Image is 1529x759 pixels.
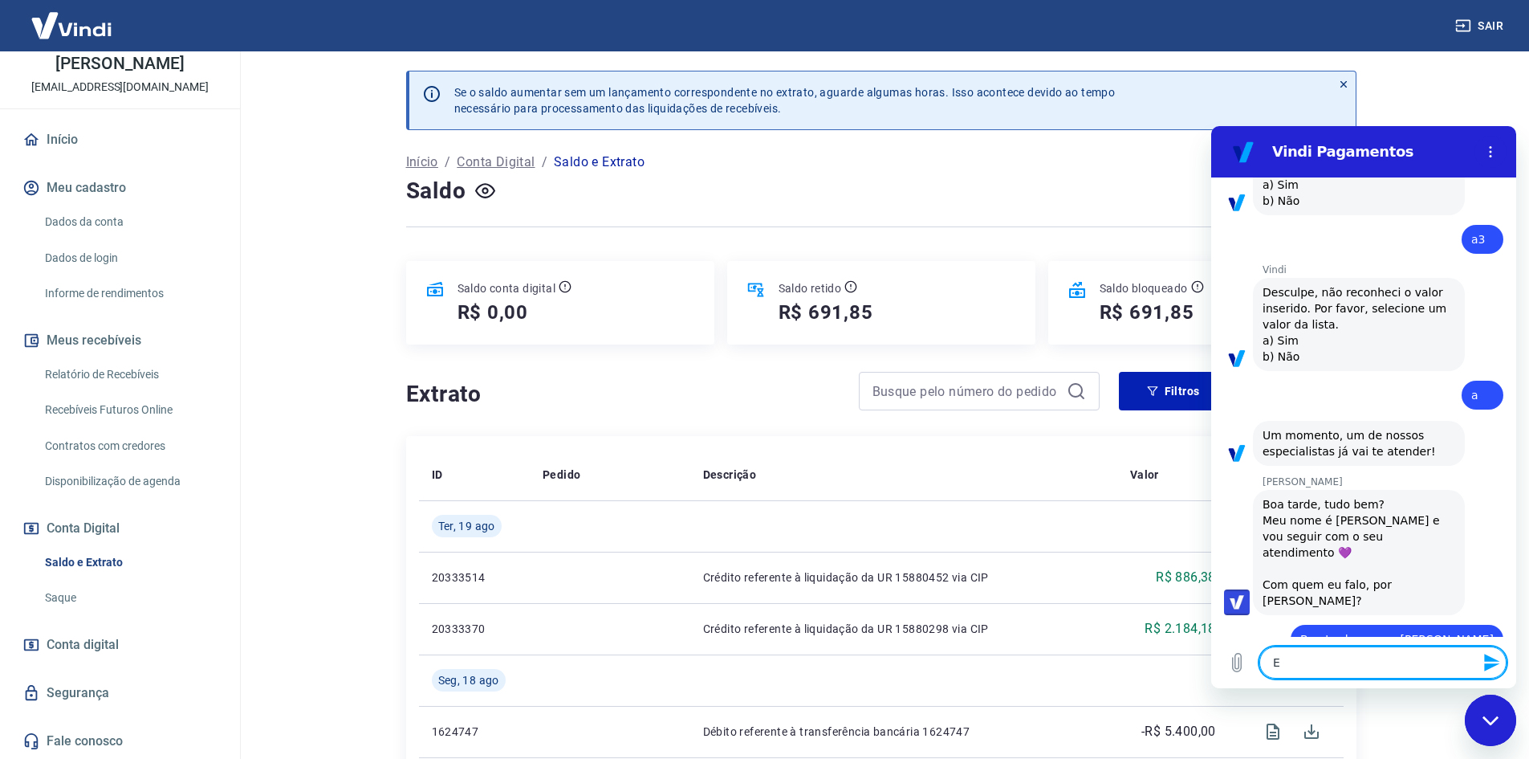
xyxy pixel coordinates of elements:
a: Relatório de Recebíveis [39,358,221,391]
p: R$ 886,38 [1156,568,1216,587]
p: [PERSON_NAME] [55,55,184,72]
h4: Extrato [406,378,840,410]
span: Visualizar [1254,712,1292,751]
p: 1624747 [432,724,518,740]
span: Seg, 18 ago [438,672,499,688]
a: Início [406,153,438,172]
p: / [542,153,547,172]
h5: R$ 0,00 [457,300,529,325]
p: Valor [1130,467,1159,483]
h4: Saldo [406,175,466,207]
p: Saldo e Extrato [554,153,645,172]
h5: R$ 691,85 [1100,300,1194,325]
p: Saldo bloqueado [1100,280,1188,296]
iframe: Janela de mensagens [1211,126,1516,688]
a: Recebíveis Futuros Online [39,394,221,426]
a: Fale conosco [19,724,221,759]
iframe: Botão para abrir a janela de mensagens, conversa em andamento [1465,695,1516,746]
p: Se o saldo aumentar sem um lançamento correspondente no extrato, aguarde algumas horas. Isso acon... [454,84,1116,116]
p: / [445,153,450,172]
span: Ter, 19 ago [438,518,495,534]
button: Filtros [1119,372,1228,410]
p: [EMAIL_ADDRESS][DOMAIN_NAME] [31,79,209,96]
p: Pedido [543,467,580,483]
button: Conta Digital [19,511,221,546]
p: Crédito referente à liquidação da UR 15880298 via CIP [703,621,1104,637]
a: Saldo e Extrato [39,546,221,579]
a: Informe de rendimentos [39,277,221,310]
p: Descrição [703,467,757,483]
p: ID [432,467,443,483]
img: Vindi [19,1,124,50]
a: Início [19,122,221,157]
button: Meu cadastro [19,170,221,206]
button: Sair [1452,11,1510,41]
p: R$ 2.184,18 [1145,619,1215,639]
a: Conta Digital [457,153,535,172]
span: Download [1292,712,1331,751]
p: 20333514 [432,569,518,586]
a: Conta digital [19,627,221,663]
input: Busque pelo número do pedido [872,379,1060,403]
p: Débito referente à transferência bancária 1624747 [703,724,1104,740]
a: Segurança [19,675,221,711]
p: 20333370 [432,621,518,637]
p: Saldo retido [779,280,842,296]
p: Saldo conta digital [457,280,556,296]
span: Conta digital [47,634,119,656]
a: Contratos com credores [39,430,221,463]
a: Dados de login [39,242,221,275]
a: Saque [39,581,221,614]
p: Crédito referente à liquidação da UR 15880452 via CIP [703,569,1104,586]
p: -R$ 5.400,00 [1141,722,1216,741]
a: Disponibilização de agenda [39,465,221,498]
button: Meus recebíveis [19,323,221,358]
a: Dados da conta [39,206,221,239]
h5: R$ 691,85 [779,300,873,325]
